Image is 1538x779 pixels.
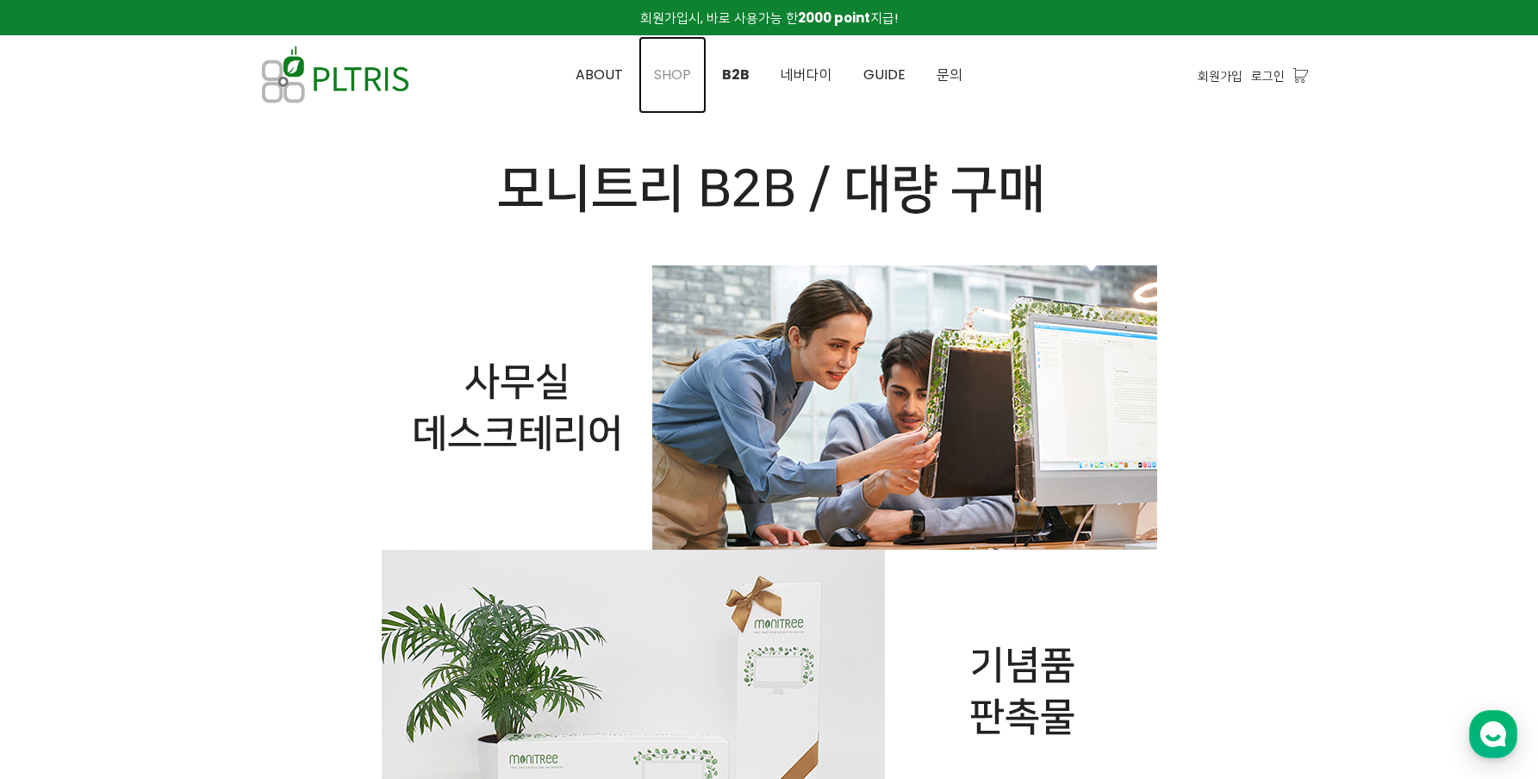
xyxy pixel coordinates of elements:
a: SHOP [638,36,707,114]
a: 네버다이 [765,36,848,114]
span: 회원가입시, 바로 사용가능 한 지급! [640,9,898,27]
a: ABOUT [560,36,638,114]
span: B2B [722,65,750,84]
span: 홈 [54,572,65,586]
a: 문의 [921,36,978,114]
span: 문의 [937,65,962,84]
span: SHOP [654,65,691,84]
strong: 2000 point [798,9,870,27]
a: 로그인 [1251,66,1285,85]
a: 홈 [5,546,114,589]
span: 대화 [158,573,178,587]
span: 설정 [266,572,287,586]
span: GUIDE [863,65,906,84]
span: 네버다이 [781,65,832,84]
a: 대화 [114,546,222,589]
a: GUIDE [848,36,921,114]
a: B2B [707,36,765,114]
a: 설정 [222,546,331,589]
span: ABOUT [576,65,623,84]
a: 회원가입 [1198,66,1242,85]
